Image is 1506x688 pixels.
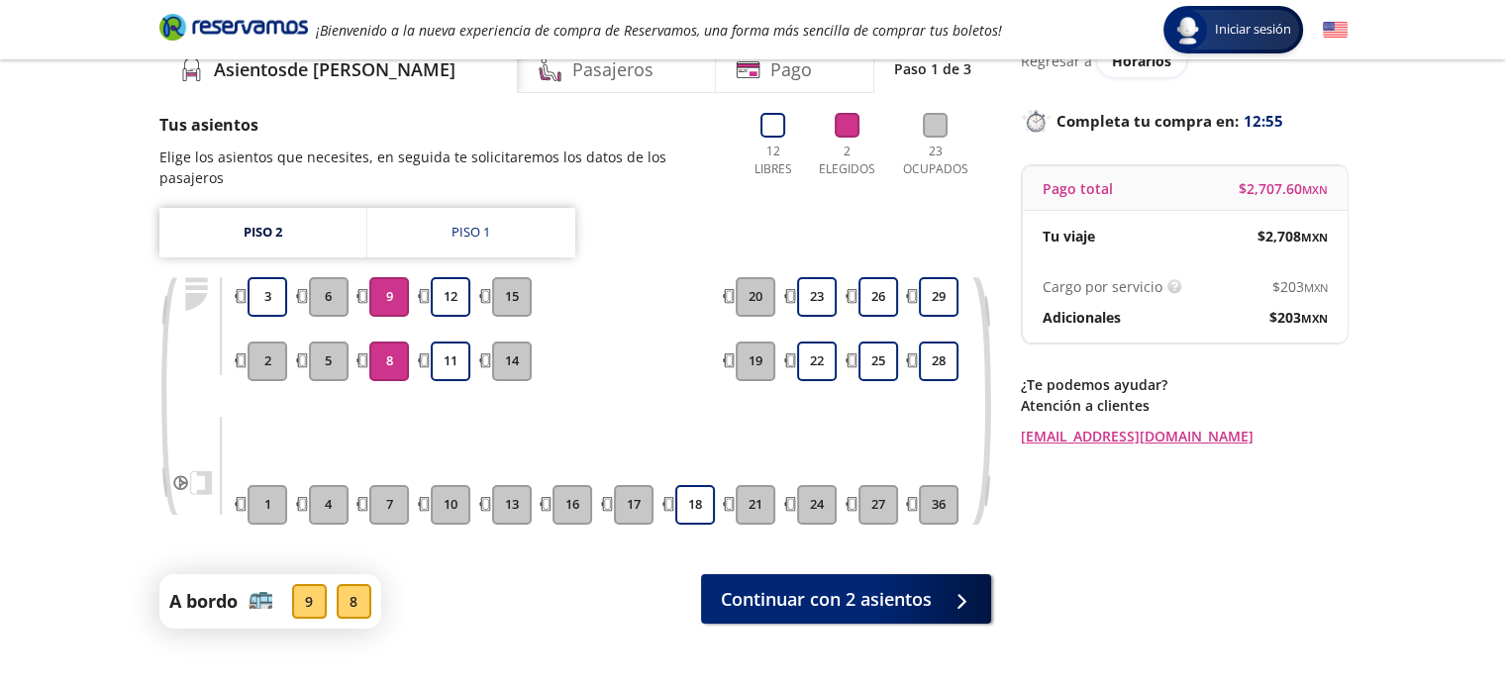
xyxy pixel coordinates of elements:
[492,485,532,525] button: 13
[736,277,775,317] button: 20
[1021,107,1348,135] p: Completa tu compra en :
[736,342,775,381] button: 19
[492,342,532,381] button: 14
[797,342,837,381] button: 22
[452,223,490,243] div: Piso 1
[1302,182,1328,197] small: MXN
[815,143,880,178] p: 2 Elegidos
[919,485,958,525] button: 36
[431,485,470,525] button: 10
[895,143,976,178] p: 23 Ocupados
[1301,230,1328,245] small: MXN
[369,342,409,381] button: 8
[159,208,366,257] a: Piso 2
[1043,307,1121,328] p: Adicionales
[1207,20,1299,40] span: Iniciar sesión
[747,143,800,178] p: 12 Libres
[1112,51,1171,70] span: Horarios
[858,277,898,317] button: 26
[919,277,958,317] button: 29
[797,485,837,525] button: 24
[1257,226,1328,246] span: $ 2,708
[1021,374,1348,395] p: ¿Te podemos ayudar?
[1021,395,1348,416] p: Atención a clientes
[1043,276,1162,297] p: Cargo por servicio
[721,586,932,613] span: Continuar con 2 asientos
[337,584,371,619] div: 8
[248,485,287,525] button: 1
[159,12,308,48] a: Brand Logo
[159,147,727,188] p: Elige los asientos que necesites, en seguida te solicitaremos los datos de los pasajeros
[894,58,971,79] p: Paso 1 de 3
[431,342,470,381] button: 11
[1301,311,1328,326] small: MXN
[159,12,308,42] i: Brand Logo
[492,277,532,317] button: 15
[614,485,653,525] button: 17
[675,485,715,525] button: 18
[1272,276,1328,297] span: $ 203
[1021,426,1348,446] a: [EMAIL_ADDRESS][DOMAIN_NAME]
[1304,280,1328,295] small: MXN
[369,485,409,525] button: 7
[292,584,327,619] div: 9
[431,277,470,317] button: 12
[572,56,653,83] h4: Pasajeros
[797,277,837,317] button: 23
[309,277,349,317] button: 6
[169,588,238,615] p: A bordo
[1244,110,1283,133] span: 12:55
[701,574,991,624] button: Continuar con 2 asientos
[248,277,287,317] button: 3
[1043,178,1113,199] p: Pago total
[858,485,898,525] button: 27
[552,485,592,525] button: 16
[1269,307,1328,328] span: $ 203
[736,485,775,525] button: 21
[1021,50,1092,71] p: Regresar a
[1323,18,1348,43] button: English
[309,342,349,381] button: 5
[367,208,575,257] a: Piso 1
[159,113,727,137] p: Tus asientos
[309,485,349,525] button: 4
[1021,44,1348,77] div: Regresar a ver horarios
[316,21,1002,40] em: ¡Bienvenido a la nueva experiencia de compra de Reservamos, una forma más sencilla de comprar tus...
[858,342,898,381] button: 25
[369,277,409,317] button: 9
[248,342,287,381] button: 2
[1043,226,1095,246] p: Tu viaje
[770,56,812,83] h4: Pago
[1239,178,1328,199] span: $ 2,707.60
[214,56,455,83] h4: Asientos de [PERSON_NAME]
[919,342,958,381] button: 28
